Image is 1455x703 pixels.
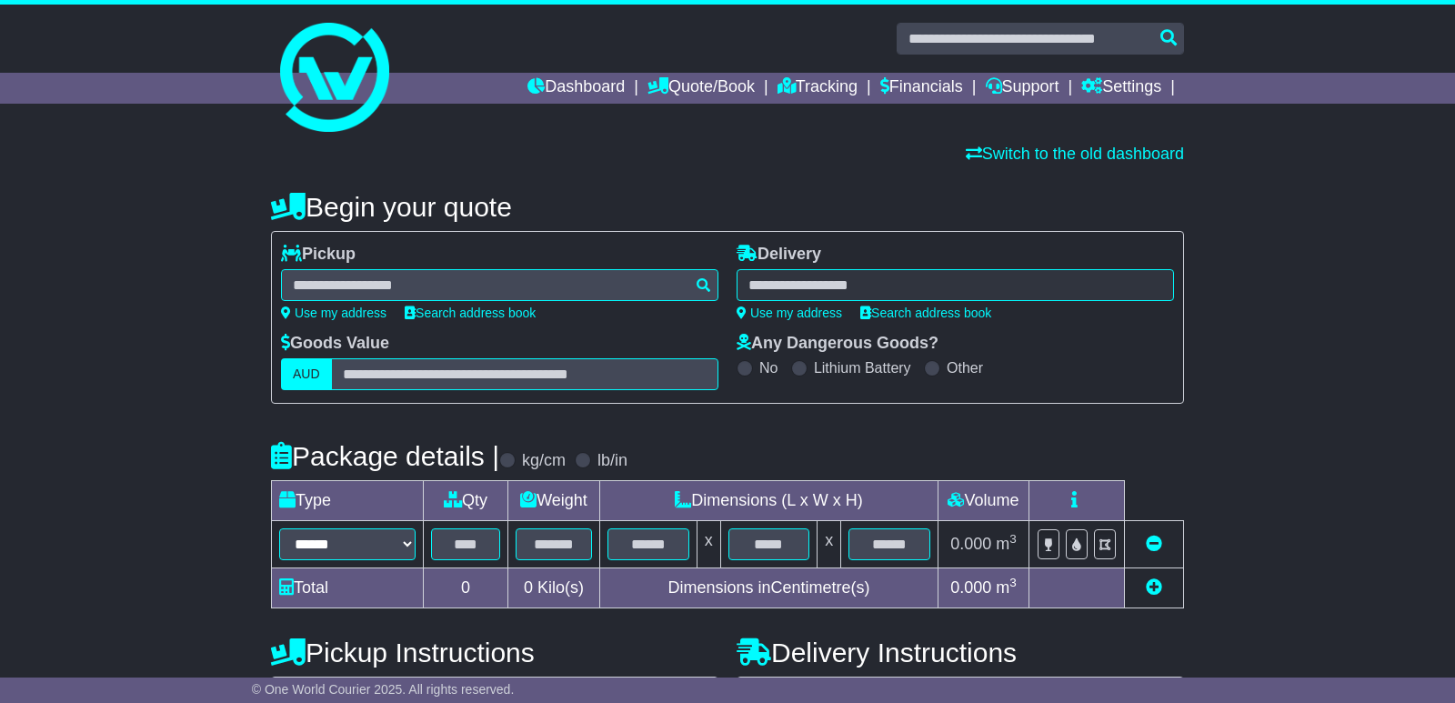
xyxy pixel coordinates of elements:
a: Dashboard [527,73,625,104]
td: Kilo(s) [508,568,600,608]
a: Switch to the old dashboard [966,145,1184,163]
label: Lithium Battery [814,359,911,377]
span: m [996,578,1017,597]
td: Volume [938,481,1029,521]
label: Goods Value [281,334,389,354]
label: Delivery [737,245,821,265]
h4: Pickup Instructions [271,638,718,668]
a: Financials [880,73,963,104]
a: Use my address [281,306,386,320]
sup: 3 [1009,576,1017,589]
a: Use my address [737,306,842,320]
td: x [818,521,841,568]
td: 0 [424,568,508,608]
td: Total [272,568,424,608]
label: Any Dangerous Goods? [737,334,938,354]
label: Pickup [281,245,356,265]
td: Qty [424,481,508,521]
label: lb/in [597,451,627,471]
span: m [996,535,1017,553]
typeahead: Please provide city [281,269,718,301]
td: x [697,521,720,568]
a: Add new item [1146,578,1162,597]
sup: 3 [1009,532,1017,546]
a: Remove this item [1146,535,1162,553]
h4: Package details | [271,441,499,471]
a: Tracking [778,73,858,104]
span: © One World Courier 2025. All rights reserved. [252,682,515,697]
label: No [759,359,778,377]
a: Settings [1081,73,1161,104]
a: Search address book [860,306,991,320]
label: AUD [281,358,332,390]
td: Type [272,481,424,521]
td: Weight [508,481,600,521]
a: Support [986,73,1059,104]
span: 0.000 [950,578,991,597]
label: kg/cm [522,451,566,471]
h4: Begin your quote [271,192,1184,222]
label: Other [947,359,983,377]
a: Quote/Book [647,73,755,104]
a: Search address book [405,306,536,320]
span: 0.000 [950,535,991,553]
td: Dimensions (L x W x H) [599,481,938,521]
h4: Delivery Instructions [737,638,1184,668]
span: 0 [524,578,533,597]
td: Dimensions in Centimetre(s) [599,568,938,608]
